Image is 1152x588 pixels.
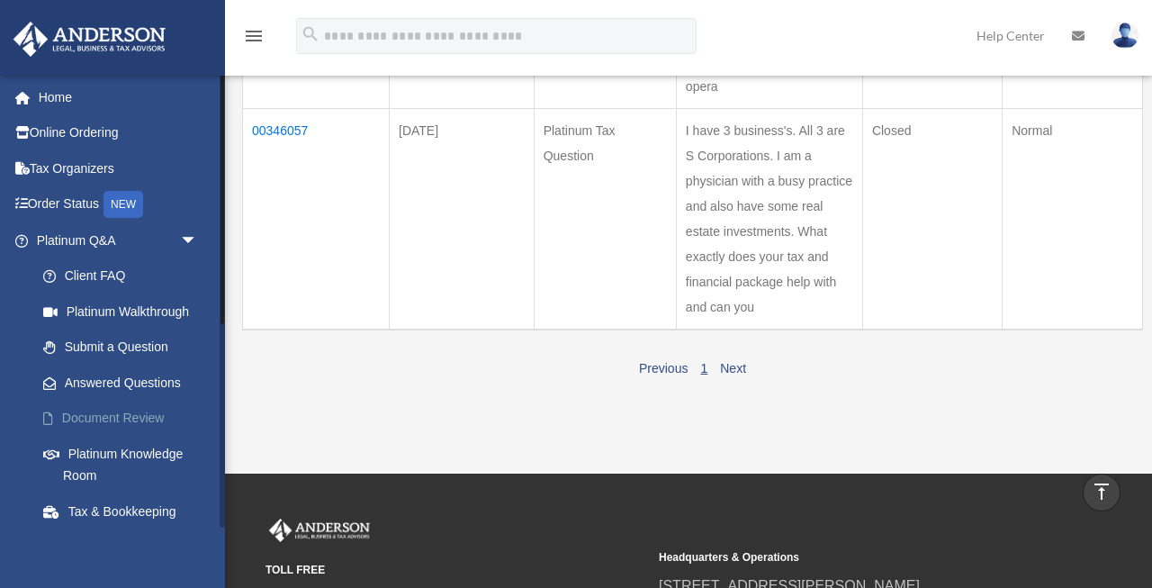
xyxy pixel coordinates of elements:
a: Online Ordering [13,115,225,151]
small: Headquarters & Operations [659,548,1039,567]
td: [DATE] [390,108,535,330]
a: Tax Organizers [13,150,225,186]
td: Normal [1003,108,1143,330]
a: Answered Questions [25,365,216,401]
a: Previous [639,361,688,375]
td: I have 3 business's. All 3 are S Corporations. I am a physician with a busy practice and also hav... [676,108,862,330]
a: Tax & Bookkeeping Packages [25,493,225,551]
a: Client FAQ [25,258,225,294]
a: 1 [700,361,707,375]
a: Platinum Q&Aarrow_drop_down [13,222,225,258]
img: Anderson Advisors Platinum Portal [8,22,171,57]
td: Platinum Tax Question [534,108,676,330]
div: NEW [103,191,143,218]
a: Platinum Knowledge Room [25,436,225,493]
a: Order StatusNEW [13,186,225,223]
a: Submit a Question [25,330,225,366]
img: Anderson Advisors Platinum Portal [265,519,373,542]
a: Home [13,79,225,115]
a: Next [720,361,746,375]
small: TOLL FREE [265,561,646,580]
a: Document Review [25,401,225,437]
a: vertical_align_top [1083,474,1120,511]
i: vertical_align_top [1091,481,1112,502]
a: menu [243,32,265,47]
span: arrow_drop_down [180,222,216,259]
td: 00346057 [243,108,390,330]
i: search [301,24,320,44]
td: Closed [862,108,1002,330]
a: Platinum Walkthrough [25,294,225,330]
i: menu [243,25,265,47]
img: User Pic [1111,23,1138,49]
